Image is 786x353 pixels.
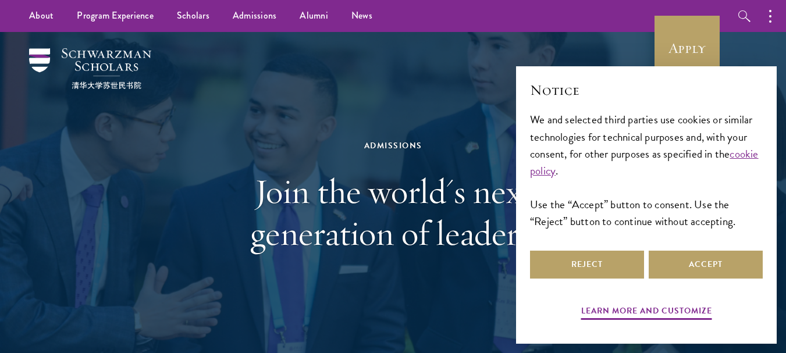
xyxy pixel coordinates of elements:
[530,251,644,279] button: Reject
[655,16,720,81] a: Apply
[29,48,151,89] img: Schwarzman Scholars
[530,145,759,179] a: cookie policy
[530,111,763,229] div: We and selected third parties use cookies or similar technologies for technical purposes and, wit...
[649,251,763,279] button: Accept
[193,170,594,254] h1: Join the world's next generation of leaders.
[193,138,594,153] div: Admissions
[581,304,712,322] button: Learn more and customize
[530,80,763,100] h2: Notice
